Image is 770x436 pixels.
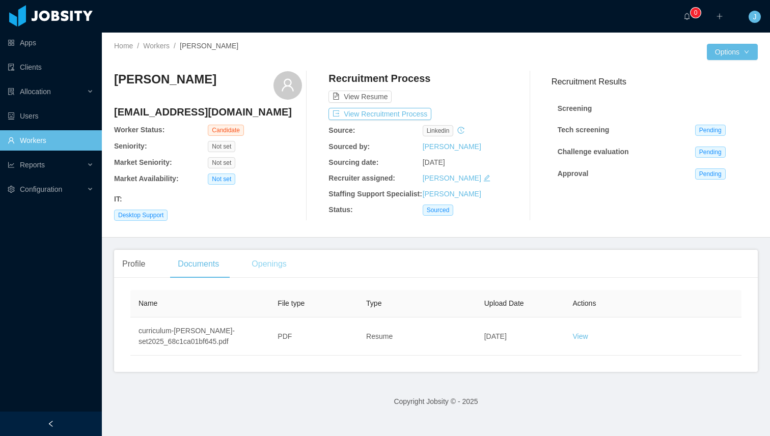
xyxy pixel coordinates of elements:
[328,91,392,103] button: icon: file-textView Resume
[366,332,393,340] span: Resume
[180,42,238,50] span: [PERSON_NAME]
[208,173,235,185] span: Not set
[423,174,481,182] a: [PERSON_NAME]
[243,250,295,278] div: Openings
[208,125,244,136] span: Candidate
[328,110,431,118] a: icon: exportView Recruitment Process
[423,205,454,216] span: Sourced
[208,157,235,168] span: Not set
[139,299,157,307] span: Name
[20,88,51,96] span: Allocation
[423,142,481,151] a: [PERSON_NAME]
[484,332,507,340] span: [DATE]
[423,125,454,136] span: linkedin
[572,332,588,340] a: View
[143,42,170,50] a: Workers
[558,169,589,178] strong: Approval
[20,185,62,193] span: Configuration
[114,250,153,278] div: Profile
[683,13,691,20] i: icon: bell
[457,127,464,134] i: icon: history
[269,317,358,356] td: PDF
[20,161,45,169] span: Reports
[114,158,172,166] b: Market Seniority:
[114,210,168,221] span: Desktop Support
[8,88,15,95] i: icon: solution
[328,174,395,182] b: Recruiter assigned:
[707,44,758,60] button: Optionsicon: down
[8,57,94,77] a: icon: auditClients
[114,126,164,134] b: Worker Status:
[695,125,726,136] span: Pending
[130,317,269,356] td: curriculum-[PERSON_NAME]-set2025_68c1ca01bf645.pdf
[558,148,629,156] strong: Challenge evaluation
[102,384,770,419] footer: Copyright Jobsity © - 2025
[716,13,723,20] i: icon: plus
[281,78,295,92] i: icon: user
[558,126,610,134] strong: Tech screening
[558,104,592,112] strong: Screening
[691,8,701,18] sup: 0
[695,168,726,180] span: Pending
[328,206,352,214] b: Status:
[484,299,524,307] span: Upload Date
[114,105,302,119] h4: [EMAIL_ADDRESS][DOMAIN_NAME]
[114,195,122,203] b: IT :
[328,93,392,101] a: icon: file-textView Resume
[8,186,15,193] i: icon: setting
[8,130,94,151] a: icon: userWorkers
[278,299,305,307] span: File type
[174,42,176,50] span: /
[114,175,179,183] b: Market Availability:
[328,142,370,151] b: Sourced by:
[8,161,15,168] i: icon: line-chart
[695,147,726,158] span: Pending
[572,299,596,307] span: Actions
[552,75,758,88] h3: Recruitment Results
[114,142,147,150] b: Seniority:
[8,106,94,126] a: icon: robotUsers
[328,108,431,120] button: icon: exportView Recruitment Process
[423,190,481,198] a: [PERSON_NAME]
[114,71,216,88] h3: [PERSON_NAME]
[114,42,133,50] a: Home
[483,175,490,182] i: icon: edit
[753,11,757,23] span: J
[208,141,235,152] span: Not set
[328,126,355,134] b: Source:
[366,299,381,307] span: Type
[137,42,139,50] span: /
[328,158,378,166] b: Sourcing date:
[8,33,94,53] a: icon: appstoreApps
[328,190,422,198] b: Staffing Support Specialist:
[170,250,227,278] div: Documents
[423,158,445,166] span: [DATE]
